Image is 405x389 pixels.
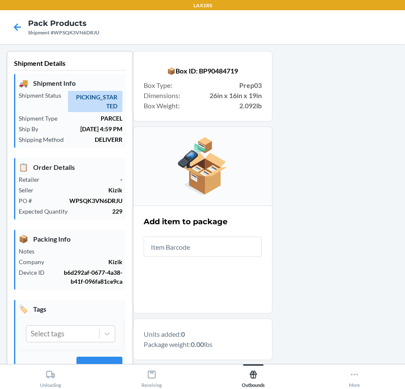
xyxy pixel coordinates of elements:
p: Seller [19,186,40,194]
p: Expected Quantity [19,207,74,216]
strong: 2.092lb [239,101,262,111]
p: - [46,175,122,184]
span: Box Weight : [144,101,180,111]
b: 0.00 [191,340,204,348]
div: More [349,366,360,388]
p: Package weight: lbs [144,339,262,350]
span: PICKING_STARTED [68,91,122,112]
span: 📦 [19,233,28,245]
p: b6d292af-0677-4a38-b41f-096fa81ce9ca [51,268,122,286]
h4: Pack Products [28,18,99,29]
p: PARCEL [64,114,122,123]
p: Units added: [144,329,262,339]
p: Shipment Info [19,77,122,89]
div: Shipment #WPSQK3VN6DRJU [28,29,99,37]
div: Unloading [40,366,61,388]
p: Packing Info [19,233,122,245]
p: Device ID [19,268,51,277]
b: 0 [181,330,185,338]
p: Tags [19,303,122,315]
span: Box Type : [144,80,172,90]
div: Receiving [142,366,162,388]
p: [DATE] 4:59 PM [45,124,122,133]
span: 🚚 [19,77,28,89]
button: Outbounds [203,364,304,388]
button: More [304,364,405,388]
p: WPSQK3VN6DRJU [39,196,122,205]
p: Shipment Details [14,58,126,70]
p: LAX1RS [193,2,212,9]
p: Ship By [19,124,45,133]
input: Item Barcode [144,237,262,257]
p: Retailer [19,175,46,184]
h2: Add item to package [144,216,227,227]
p: Shipment Status [19,91,68,100]
button: Submit Tags [76,357,122,377]
span: Dimensions : [144,90,180,101]
p: Order Details [19,161,122,173]
p: PO # [19,196,39,205]
p: 229 [74,207,122,216]
p: Kizik [40,186,122,194]
div: Outbounds [242,366,265,388]
p: DELIVERR [71,135,122,144]
p: 📦 Box ID: BP90484719 [144,66,262,76]
p: Shipment Type [19,114,64,123]
strong: Prep03 [239,80,262,90]
p: Kizik [51,257,122,266]
p: Shipping Method [19,135,71,144]
span: 📋 [19,161,28,173]
button: Receiving [101,364,202,388]
strong: 26in x 16in x 19in [210,90,262,101]
p: Company [19,257,51,266]
p: Notes [19,247,41,256]
span: 🏷️ [19,303,28,315]
div: Select tags [31,328,64,339]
